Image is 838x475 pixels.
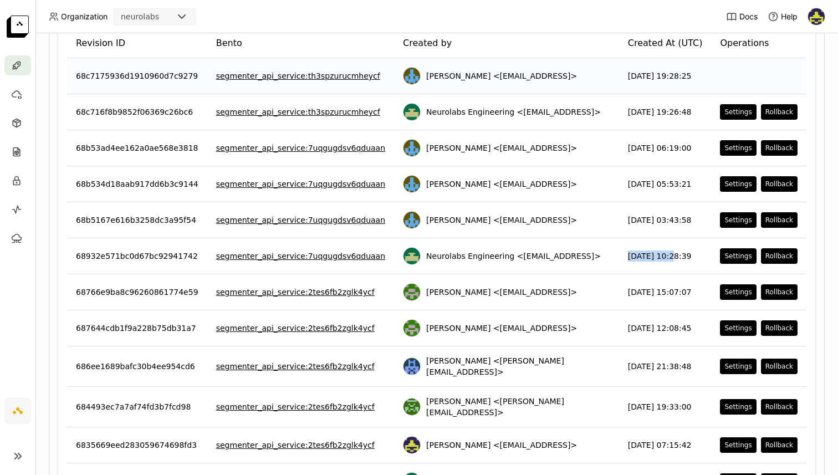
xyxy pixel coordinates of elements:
[765,180,793,188] div: Rollback
[739,12,758,22] span: Docs
[761,399,798,415] button: Rollback
[781,12,798,22] span: Help
[403,399,420,415] img: Daniela Palcu
[216,70,380,81] a: segmenter_api_service:th3spzurucmheycf
[720,320,756,336] button: Settings
[765,216,793,224] div: Rollback
[720,359,756,374] button: Settings
[216,142,385,154] a: segmenter_api_service:7uqgugdsv6qduaan
[76,214,196,226] span: 68b5167e616b3258dc3a95f54
[765,362,793,371] div: Rollback
[216,214,385,226] a: segmenter_api_service:7uqgugdsv6qduaan
[403,104,420,120] img: Neurolabs Engineering
[76,251,198,262] span: 68932e571bc0d67bc92941742
[724,441,752,450] div: Settings
[216,106,380,118] a: segmenter_api_service:th3spzurucmheycf
[619,274,712,310] td: [DATE] 15:07:07
[808,8,825,25] img: Farouk Ghallabi
[403,176,420,192] img: Flaviu Sămărghițan
[720,176,756,192] button: Settings
[76,106,193,118] span: 68c716f8b9852f06369c26bc6
[216,251,385,262] a: segmenter_api_service:7uqgugdsv6qduaan
[160,12,161,23] input: Selected neurolabs.
[724,324,752,333] div: Settings
[724,288,752,297] div: Settings
[403,68,420,84] img: Flaviu Sămărghițan
[216,401,375,412] a: segmenter_api_service:2tes6fb2zglk4ycf
[76,178,198,190] span: 68b534d18aab917dd6b3c9144
[761,176,798,192] button: Rollback
[761,212,798,228] button: Rollback
[619,166,712,202] td: [DATE] 05:53:21
[619,387,712,427] td: [DATE] 19:33:00
[216,440,375,451] a: segmenter_api_service:2tes6fb2zglk4ycf
[724,144,752,152] div: Settings
[426,440,577,451] span: [PERSON_NAME] <[EMAIL_ADDRESS]>
[426,251,601,262] span: Neurolabs Engineering <[EMAIL_ADDRESS]>
[426,106,601,118] span: Neurolabs Engineering <[EMAIL_ADDRESS]>
[216,178,385,190] a: segmenter_api_service:7uqgugdsv6qduaan
[7,16,29,38] img: logo
[619,346,712,387] td: [DATE] 21:38:48
[426,355,610,377] span: [PERSON_NAME] <[PERSON_NAME][EMAIL_ADDRESS]>
[403,284,420,300] img: Toby Thomas
[403,212,420,228] img: Flaviu Sămărghițan
[765,252,793,261] div: Rollback
[67,29,207,58] th: Revision ID
[619,427,712,463] td: [DATE] 07:15:42
[426,142,577,154] span: [PERSON_NAME] <[EMAIL_ADDRESS]>
[76,401,191,412] span: 684493ec7a7af74fd3b7fcd98
[76,361,195,372] span: 686ee1689bafc30b4ee954cd6
[76,142,198,154] span: 68b53ad4ee162a0ae568e3818
[619,310,712,346] td: [DATE] 12:08:45
[216,361,375,372] a: segmenter_api_service:2tes6fb2zglk4ycf
[76,287,198,298] span: 68766e9ba8c96260861774e59
[761,437,798,453] button: Rollback
[619,130,712,166] td: [DATE] 06:19:00
[765,324,793,333] div: Rollback
[761,359,798,374] button: Rollback
[426,178,577,190] span: [PERSON_NAME] <[EMAIL_ADDRESS]>
[403,140,420,156] img: Flaviu Sămărghițan
[403,248,420,264] img: Neurolabs Engineering
[76,323,196,334] span: 687644cdb1f9a228b75db31a7
[724,216,752,224] div: Settings
[619,238,712,274] td: [DATE] 10:28:39
[724,252,752,261] div: Settings
[765,108,793,116] div: Rollback
[765,144,793,152] div: Rollback
[724,402,752,411] div: Settings
[720,437,756,453] button: Settings
[761,104,798,120] button: Rollback
[761,140,798,156] button: Rollback
[394,29,619,58] th: Created by
[768,11,798,22] div: Help
[403,437,420,453] img: Farouk Ghallabi
[711,29,806,58] th: Operations
[720,212,756,228] button: Settings
[765,441,793,450] div: Rollback
[426,396,610,418] span: [PERSON_NAME] <[PERSON_NAME][EMAIL_ADDRESS]>
[765,402,793,411] div: Rollback
[216,287,375,298] a: segmenter_api_service:2tes6fb2zglk4ycf
[720,284,756,300] button: Settings
[121,11,159,22] div: neurolabs
[619,202,712,238] td: [DATE] 03:43:58
[724,180,752,188] div: Settings
[76,440,197,451] span: 6835669eed283059674698fd3
[426,70,577,81] span: [PERSON_NAME] <[EMAIL_ADDRESS]>
[765,288,793,297] div: Rollback
[76,70,198,81] span: 68c7175936d1910960d7c9279
[426,214,577,226] span: [PERSON_NAME] <[EMAIL_ADDRESS]>
[720,399,756,415] button: Settings
[403,320,420,336] img: Toby Thomas
[426,287,577,298] span: [PERSON_NAME] <[EMAIL_ADDRESS]>
[216,323,375,334] a: segmenter_api_service:2tes6fb2zglk4ycf
[426,323,577,334] span: [PERSON_NAME] <[EMAIL_ADDRESS]>
[726,11,758,22] a: Docs
[761,284,798,300] button: Rollback
[720,140,756,156] button: Settings
[619,29,712,58] th: Created At (UTC)
[761,248,798,264] button: Rollback
[61,12,108,22] span: Organization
